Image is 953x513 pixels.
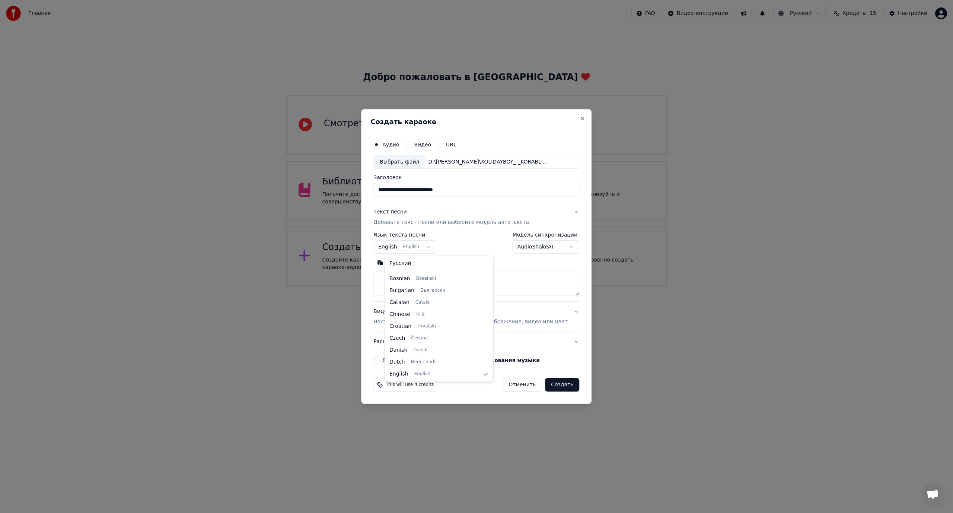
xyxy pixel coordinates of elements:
span: Català [415,300,430,305]
span: Danish [389,346,407,354]
span: Български [420,288,445,294]
span: Русский [389,260,411,267]
span: Bulgarian [389,287,414,294]
span: Czech [389,335,405,342]
span: English [389,370,408,378]
span: 中文 [416,311,425,317]
span: English [414,371,430,377]
span: Nederlands [411,359,436,365]
span: Dansk [413,347,427,353]
span: Dutch [389,358,405,366]
span: Čeština [411,335,428,341]
span: Hrvatski [417,323,436,329]
span: Bosnian [389,275,410,282]
span: Catalan [389,299,409,306]
span: Croatian [389,323,411,330]
span: Bosanski [416,276,436,282]
span: Chinese [389,311,410,318]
